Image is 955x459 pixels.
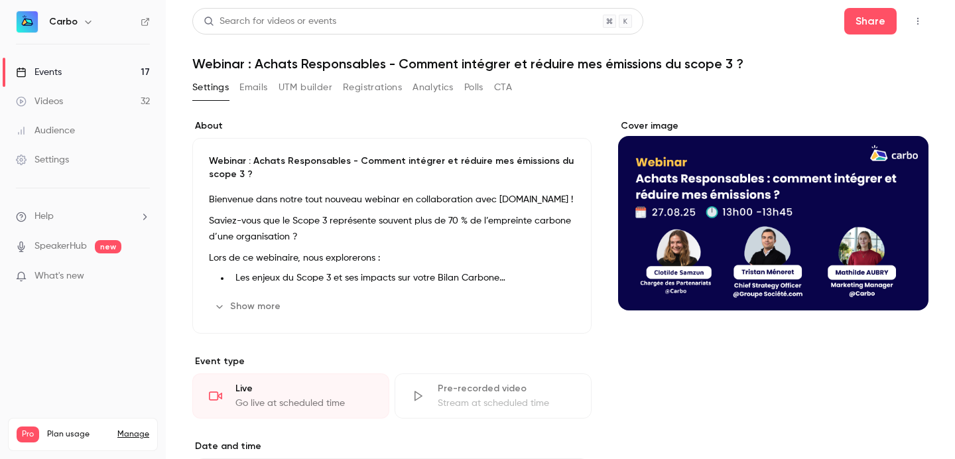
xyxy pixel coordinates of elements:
button: Show more [209,296,288,317]
a: SpeakerHub [34,239,87,253]
li: Les enjeux du Scope 3 et ses impacts sur votre Bilan Carbone [230,271,575,285]
div: Live [235,382,373,395]
label: Date and time [192,440,592,453]
div: LiveGo live at scheduled time [192,373,389,419]
p: Event type [192,355,592,368]
div: Settings [16,153,69,166]
button: Registrations [343,77,402,98]
button: CTA [494,77,512,98]
h1: Webinar : Achats Responsables - Comment intégrer et réduire mes émissions du scope 3 ? [192,56,928,72]
p: Lors de ce webinaire, nous explorerons : [209,250,575,266]
p: Bienvenue dans notre tout nouveau webinar en collaboration avec [DOMAIN_NAME] ! [209,192,575,208]
span: Pro [17,426,39,442]
button: Emails [239,77,267,98]
a: Manage [117,429,149,440]
button: Polls [464,77,483,98]
div: Audience [16,124,75,137]
div: Search for videos or events [204,15,336,29]
span: What's new [34,269,84,283]
img: Carbo [17,11,38,33]
button: UTM builder [279,77,332,98]
div: Videos [16,95,63,108]
section: Cover image [618,119,928,310]
div: Events [16,66,62,79]
div: Stream at scheduled time [438,397,575,410]
div: Pre-recorded videoStream at scheduled time [395,373,592,419]
span: Plan usage [47,429,109,440]
p: Webinar : Achats Responsables - Comment intégrer et réduire mes émissions du scope 3 ? [209,155,575,181]
label: Cover image [618,119,928,133]
span: Help [34,210,54,224]
p: Saviez-vous que le Scope 3 représente souvent plus de 70 % de l’empreinte carbone d’une organisat... [209,213,575,245]
span: new [95,240,121,253]
div: Go live at scheduled time [235,397,373,410]
button: Settings [192,77,229,98]
li: help-dropdown-opener [16,210,150,224]
button: Share [844,8,897,34]
label: About [192,119,592,133]
h6: Carbo [49,15,78,29]
button: Analytics [413,77,454,98]
div: Pre-recorded video [438,382,575,395]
